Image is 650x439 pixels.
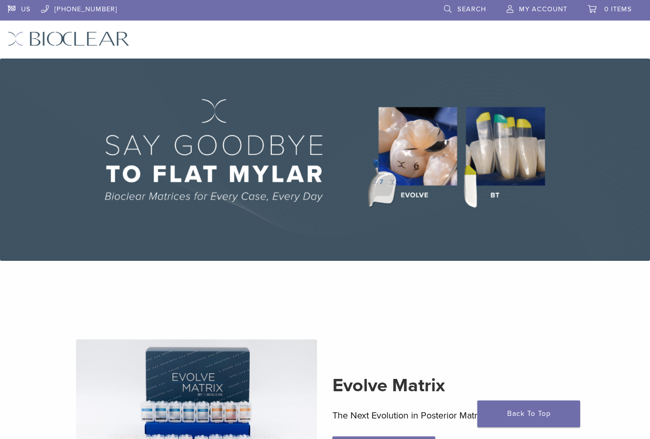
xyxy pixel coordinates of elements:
[477,400,580,427] a: Back To Top
[332,408,574,423] p: The Next Evolution in Posterior Matrices
[519,5,567,13] span: My Account
[8,31,129,46] img: Bioclear
[457,5,486,13] span: Search
[332,373,574,398] h2: Evolve Matrix
[604,5,632,13] span: 0 items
